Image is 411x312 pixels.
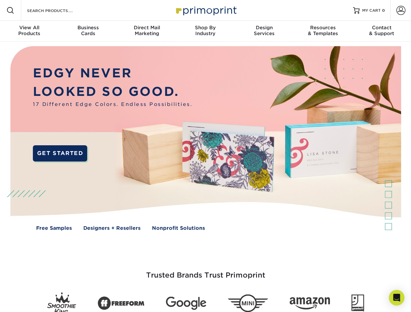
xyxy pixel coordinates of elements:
img: Google [166,297,206,310]
a: BusinessCards [59,21,117,42]
span: Business [59,25,117,31]
div: Services [235,25,294,36]
div: Marketing [117,25,176,36]
div: Cards [59,25,117,36]
span: 17 Different Edge Colors. Endless Possibilities. [33,101,192,108]
div: Open Intercom Messenger [389,290,404,305]
img: Goodwill [351,294,364,312]
span: Design [235,25,294,31]
a: Shop ByIndustry [176,21,235,42]
p: LOOKED SO GOOD. [33,83,192,101]
a: Nonprofit Solutions [152,225,205,232]
input: SEARCH PRODUCTS..... [26,6,90,14]
a: Free Samples [36,225,72,232]
a: Direct MailMarketing [117,21,176,42]
span: MY CART [362,8,381,13]
span: Direct Mail [117,25,176,31]
div: & Templates [294,25,352,36]
p: EDGY NEVER [33,64,192,83]
span: Resources [294,25,352,31]
a: GET STARTED [33,145,87,162]
span: Shop By [176,25,235,31]
a: Contact& Support [352,21,411,42]
img: Amazon [290,297,330,310]
a: Resources& Templates [294,21,352,42]
div: Industry [176,25,235,36]
a: DesignServices [235,21,294,42]
iframe: Google Customer Reviews [2,292,55,310]
span: Contact [352,25,411,31]
h3: Trusted Brands Trust Primoprint [15,255,396,287]
div: & Support [352,25,411,36]
span: 0 [382,8,385,13]
img: Primoprint [173,3,238,17]
a: Designers + Resellers [83,225,141,232]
